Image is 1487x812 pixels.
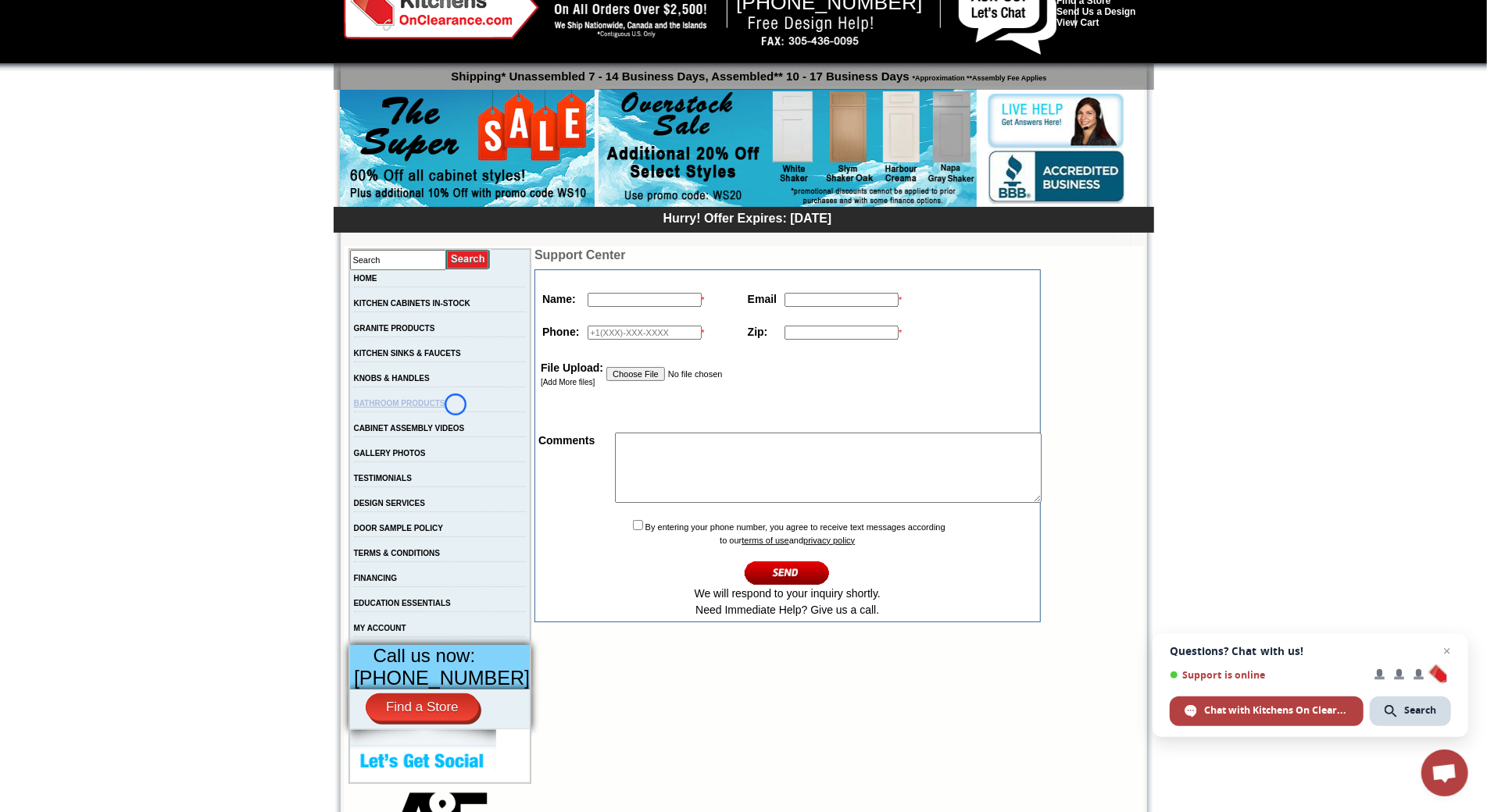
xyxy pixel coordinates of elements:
span: We will respond to your inquiry shortly. Need Immediate Help? Give us a call. [695,587,881,616]
p: Shipping* Unassembled 7 - 14 Business Days, Assembled** 10 - 17 Business Days [341,62,1154,83]
span: Call us now: [374,645,476,666]
a: privacy policy [803,536,855,545]
div: Search [1370,696,1451,726]
a: Send Us a Design [1056,6,1135,17]
a: DESIGN SERVICES [354,499,426,507]
strong: Name: [542,293,576,305]
span: Support is online [1170,669,1364,681]
a: BATHROOM PRODUCTS [354,399,445,408]
a: GALLERY PHOTOS [354,449,426,458]
a: FINANCING [354,574,398,582]
a: KITCHEN CABINETS IN-STOCK [354,299,470,308]
span: Questions? Chat with us! [1170,645,1451,657]
a: Find a Store [366,693,479,721]
a: GRANITE PRODUCTS [354,324,435,333]
span: Search [1404,703,1436,718]
a: View Cart [1056,17,1099,28]
a: [Add More files] [541,378,595,386]
span: [PHONE_NUMBER] [354,667,530,689]
input: Submit [446,249,491,270]
a: TERMS & CONDITIONS [354,549,441,557]
strong: Comments [538,434,595,447]
td: Support Center [534,248,1040,262]
td: By entering your phone number, you agree to receive text messages according to our and [537,516,1038,620]
a: terms of use [742,536,789,545]
div: Open chat [1421,750,1468,796]
strong: File Upload: [541,361,603,374]
a: KITCHEN SINKS & FAUCETS [354,349,461,358]
strong: Email [748,293,777,305]
a: CABINET ASSEMBLY VIDEOS [354,424,465,433]
strong: Phone: [542,326,579,338]
a: TESTIMONIALS [354,474,412,483]
a: DOOR SAMPLE POLICY [354,524,443,532]
a: EDUCATION ESSENTIALS [354,599,451,607]
input: +1(XXX)-XXX-XXXX [588,326,702,340]
div: Chat with Kitchens On Clearance [1170,696,1364,726]
span: Close chat [1438,642,1457,661]
a: MY ACCOUNT [354,624,406,632]
span: *Approximation **Assembly Fee Applies [910,70,1047,82]
a: HOME [354,274,377,283]
strong: Zip: [748,326,768,338]
a: KNOBS & HANDLES [354,374,430,383]
span: Chat with Kitchens On Clearance [1204,703,1349,718]
input: Continue [745,560,830,586]
div: Hurry! Offer Expires: [DATE] [341,209,1154,226]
